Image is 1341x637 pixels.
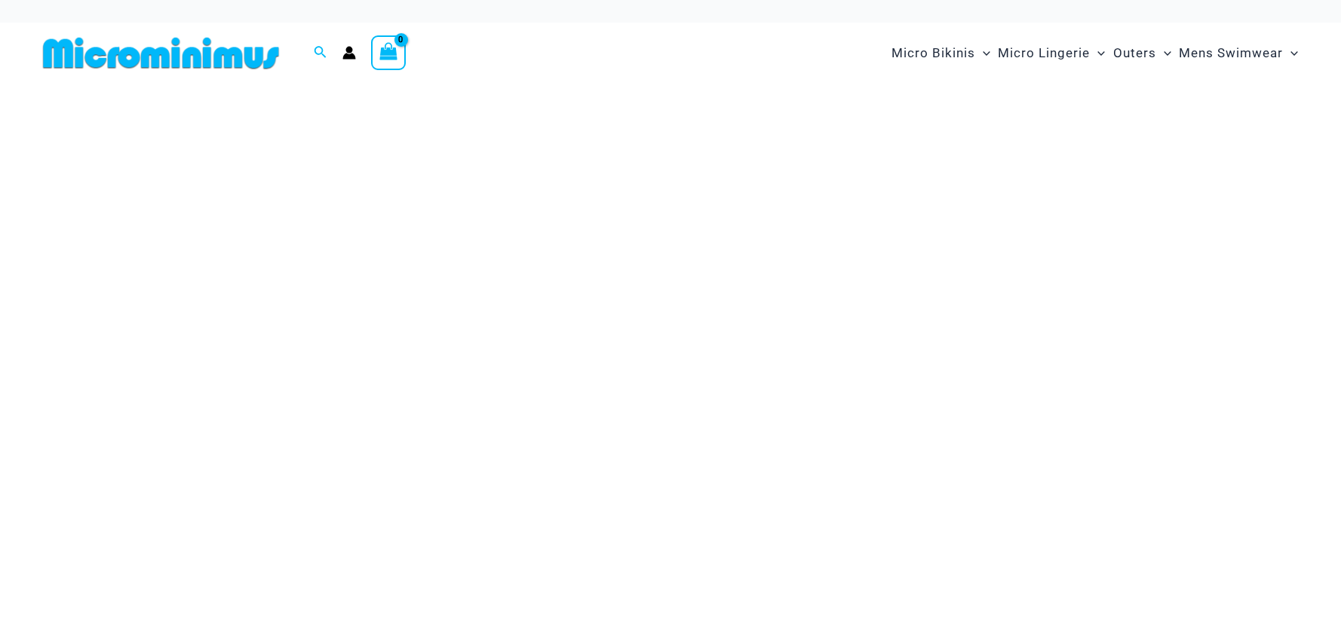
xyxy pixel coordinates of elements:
span: Menu Toggle [1156,34,1171,72]
span: Micro Bikinis [891,34,975,72]
img: MM SHOP LOGO FLAT [37,36,285,70]
span: Menu Toggle [1090,34,1105,72]
span: Micro Lingerie [998,34,1090,72]
a: Mens SwimwearMenu ToggleMenu Toggle [1175,30,1302,76]
a: OutersMenu ToggleMenu Toggle [1109,30,1175,76]
a: Micro BikinisMenu ToggleMenu Toggle [888,30,994,76]
span: Menu Toggle [975,34,990,72]
a: View Shopping Cart, empty [371,35,406,70]
span: Outers [1113,34,1156,72]
nav: Site Navigation [885,28,1304,78]
a: Search icon link [314,44,327,63]
a: Account icon link [342,46,356,60]
span: Mens Swimwear [1179,34,1283,72]
span: Menu Toggle [1283,34,1298,72]
a: Micro LingerieMenu ToggleMenu Toggle [994,30,1109,76]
